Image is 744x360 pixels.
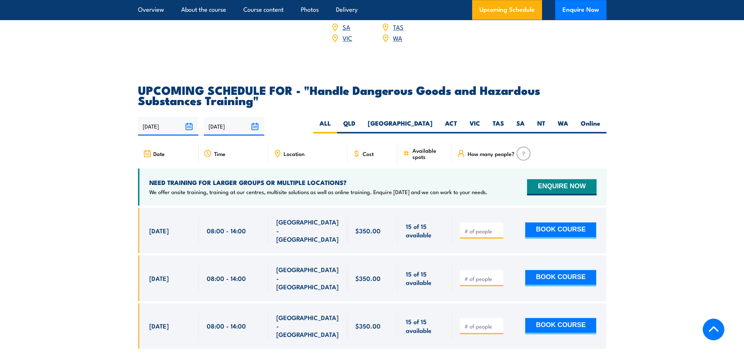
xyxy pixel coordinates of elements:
[393,22,404,31] a: TAS
[276,218,339,243] span: [GEOGRAPHIC_DATA] - [GEOGRAPHIC_DATA]
[464,323,501,330] input: # of people
[405,317,444,334] span: 15 of 15 available
[138,85,606,105] h2: UPCOMING SCHEDULE FOR - "Handle Dangerous Goods and Hazardous Substances Training"
[355,226,381,235] span: $350.00
[486,119,510,133] label: TAS
[464,227,501,235] input: # of people
[343,22,350,31] a: SA
[343,33,352,42] a: VIC
[412,147,447,160] span: Available spots
[337,119,362,133] label: QLD
[149,188,487,196] p: We offer onsite training, training at our centres, multisite solutions as well as online training...
[575,119,606,133] label: Online
[531,119,552,133] label: NT
[362,119,439,133] label: [GEOGRAPHIC_DATA]
[207,274,246,282] span: 08:00 - 14:00
[149,226,169,235] span: [DATE]
[467,151,514,157] span: How many people?
[525,270,596,286] button: BOOK COURSE
[464,275,501,282] input: # of people
[463,119,486,133] label: VIC
[204,117,264,136] input: To date
[276,313,339,339] span: [GEOGRAPHIC_DATA] - [GEOGRAPHIC_DATA]
[552,119,575,133] label: WA
[149,178,487,186] h4: NEED TRAINING FOR LARGER GROUPS OR MULTIPLE LOCATIONS?
[149,274,169,282] span: [DATE]
[510,119,531,133] label: SA
[525,222,596,238] button: BOOK COURSE
[207,226,246,235] span: 08:00 - 14:00
[393,33,402,42] a: WA
[149,322,169,330] span: [DATE]
[355,274,381,282] span: $350.00
[527,179,596,195] button: ENQUIRE NOW
[138,117,198,136] input: From date
[276,265,339,291] span: [GEOGRAPHIC_DATA] - [GEOGRAPHIC_DATA]
[525,318,596,334] button: BOOK COURSE
[153,151,165,157] span: Date
[405,222,444,239] span: 15 of 15 available
[313,119,337,133] label: ALL
[214,151,225,157] span: Time
[439,119,463,133] label: ACT
[405,270,444,287] span: 15 of 15 available
[284,151,304,157] span: Location
[355,322,381,330] span: $350.00
[363,151,374,157] span: Cost
[207,322,246,330] span: 08:00 - 14:00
